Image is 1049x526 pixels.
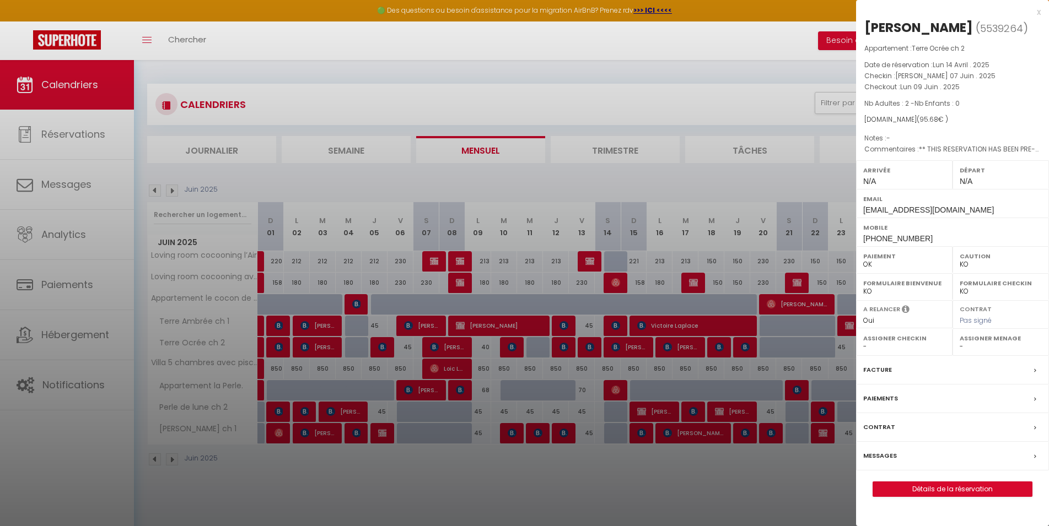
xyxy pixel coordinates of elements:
[960,165,1042,176] label: Départ
[873,482,1032,496] a: Détails de la réservation
[960,333,1042,344] label: Assigner Menage
[863,305,900,314] label: A relancer
[864,99,960,108] span: Nb Adultes : 2 -
[864,144,1041,155] p: Commentaires :
[864,43,1041,54] p: Appartement :
[912,44,965,53] span: Terre Ocrée ch 2
[895,71,996,80] span: [PERSON_NAME] 07 Juin . 2025
[856,6,1041,19] div: x
[863,450,897,462] label: Messages
[960,251,1042,262] label: Caution
[873,481,1032,497] button: Détails de la réservation
[900,82,960,91] span: Lun 09 Juin . 2025
[863,234,933,243] span: [PHONE_NUMBER]
[960,177,972,186] span: N/A
[863,364,892,376] label: Facture
[902,305,910,317] i: Sélectionner OUI si vous souhaiter envoyer les séquences de messages post-checkout
[864,82,1041,93] p: Checkout :
[976,20,1028,36] span: ( )
[863,278,945,289] label: Formulaire Bienvenue
[863,205,994,214] span: [EMAIL_ADDRESS][DOMAIN_NAME]
[886,133,890,143] span: -
[864,19,973,36] div: [PERSON_NAME]
[863,222,1042,233] label: Mobile
[960,316,992,325] span: Pas signé
[914,99,960,108] span: Nb Enfants : 0
[960,278,1042,289] label: Formulaire Checkin
[863,193,1042,204] label: Email
[864,115,1041,125] div: [DOMAIN_NAME]
[863,177,876,186] span: N/A
[864,133,1041,144] p: Notes :
[960,305,992,312] label: Contrat
[917,115,948,124] span: ( € )
[863,333,945,344] label: Assigner Checkin
[919,115,938,124] span: 95.68
[864,71,1041,82] p: Checkin :
[980,21,1023,35] span: 5539264
[863,421,895,433] label: Contrat
[863,251,945,262] label: Paiement
[863,393,898,404] label: Paiements
[863,165,945,176] label: Arrivée
[933,60,989,69] span: Lun 14 Avril . 2025
[864,59,1041,71] p: Date de réservation :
